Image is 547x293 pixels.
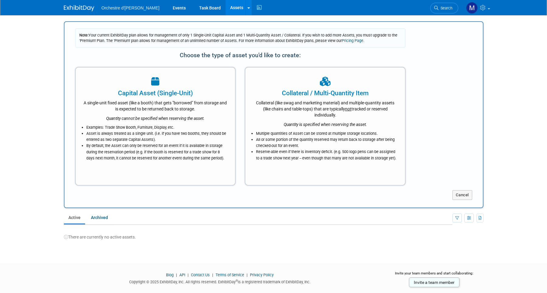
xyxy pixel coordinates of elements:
[245,273,249,277] span: |
[166,273,174,277] a: Blog
[385,271,483,280] div: Invite your team members and start collaborating:
[211,273,215,277] span: |
[253,89,397,98] div: Collateral / Multi-Quantity Item
[216,273,244,277] a: Terms of Service
[179,273,185,277] a: API
[256,149,397,161] li: Reserve-able even if there is inventory deficit. (e.g. 500 logo pens can be assigned to a trade s...
[79,33,397,43] span: Your current ExhibitDay plan allows for management of only 1 Single-Unit Capital Asset and 1 Mult...
[191,273,210,277] a: Contact Us
[102,5,160,10] span: Orchestre d'[PERSON_NAME]
[83,89,228,98] div: Capital Asset (Single-Unit)
[86,212,113,223] a: Archived
[106,116,205,121] i: Quantity cannot be specified when reserving the asset.
[253,98,397,118] div: Collateral (like swag and marketing material) and multiple-quantity assets (like chairs and table...
[345,106,351,111] span: not
[83,98,228,112] div: A single-unit fixed asset (like a booth) that gets "borrowed" from storage and is expected to be ...
[452,190,472,200] button: Cancel
[409,277,459,287] a: Invite a team member
[284,122,367,127] i: Quantity is specified when reserving the asset.
[86,143,228,161] li: By default, the Asset can only be reserved for an event if it is available in storage during the ...
[64,212,85,223] a: Active
[186,273,190,277] span: |
[75,49,406,61] div: Choose the type of asset you'd like to create:
[64,278,376,285] div: Copyright © 2025 ExhibitDay, Inc. All rights reserved. ExhibitDay is a registered trademark of Ex...
[86,124,228,131] li: Examples: Trade Show Booth, Furniture, Display, etc.
[430,3,458,13] a: Search
[175,273,178,277] span: |
[250,273,274,277] a: Privacy Policy
[64,228,483,240] div: There are currently no active assets.
[86,131,228,143] li: Asset is always treated as a single unit. (i.e. if you have two booths, they should be entered as...
[438,6,452,10] span: Search
[79,33,88,37] span: Note:
[256,137,397,149] li: All or some portion of the quantity reserved may return back to storage after being checked-out f...
[236,279,238,282] sup: ®
[256,131,397,137] li: Multiple quantities of Asset can be stored at multiple storage locations.
[466,2,478,14] img: Marie-Helene Arnaud
[342,38,363,43] a: Pricing Page
[64,5,94,11] img: ExhibitDay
